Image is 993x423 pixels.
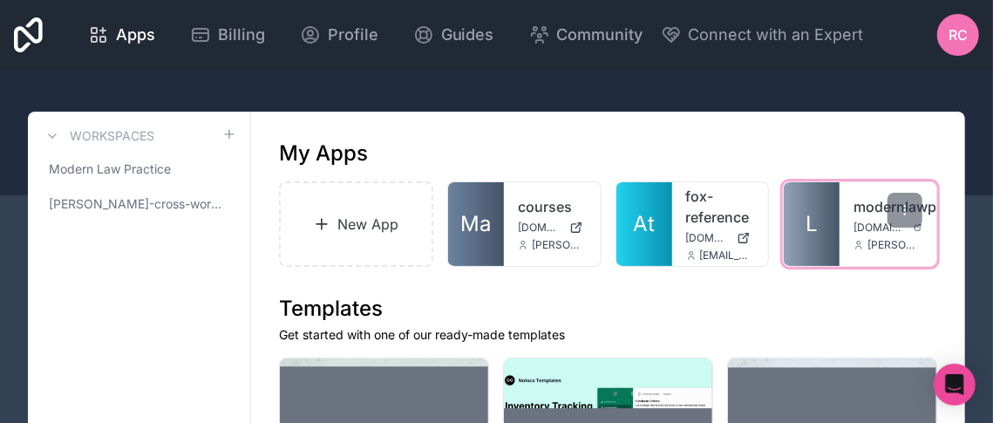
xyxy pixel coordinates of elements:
[49,195,222,213] span: [PERSON_NAME]-cross-workspace
[176,16,279,54] a: Billing
[279,295,937,323] h1: Templates
[661,23,864,47] button: Connect with an Expert
[616,182,672,266] a: At
[279,140,368,167] h1: My Apps
[686,186,755,228] a: fox-reference
[279,326,937,344] p: Get started with one of our ready-made templates
[689,23,864,47] span: Connect with an Expert
[399,16,508,54] a: Guides
[557,23,643,47] span: Community
[633,210,655,238] span: At
[518,221,562,235] span: [DOMAIN_NAME]
[518,196,587,217] a: courses
[286,16,392,54] a: Profile
[949,24,968,45] span: RC
[441,23,494,47] span: Guides
[934,364,976,406] div: Open Intercom Messenger
[218,23,265,47] span: Billing
[806,210,818,238] span: L
[279,181,433,267] a: New App
[328,23,378,47] span: Profile
[70,127,154,145] h3: Workspaces
[448,182,504,266] a: Ma
[42,188,236,220] a: [PERSON_NAME]-cross-workspace
[686,231,755,245] a: [DOMAIN_NAME]
[854,221,922,235] a: [DOMAIN_NAME]
[854,196,922,217] a: modernlawpractice
[74,16,169,54] a: Apps
[700,249,755,263] span: [EMAIL_ADDRESS][DOMAIN_NAME]
[49,160,171,178] span: Modern Law Practice
[867,238,922,252] span: [PERSON_NAME][EMAIL_ADDRESS][DOMAIN_NAME]
[532,238,587,252] span: [PERSON_NAME][EMAIL_ADDRESS][DOMAIN_NAME]
[460,210,491,238] span: Ma
[854,221,907,235] span: [DOMAIN_NAME]
[686,231,731,245] span: [DOMAIN_NAME]
[42,154,236,185] a: Modern Law Practice
[518,221,587,235] a: [DOMAIN_NAME]
[42,126,154,147] a: Workspaces
[784,182,840,266] a: L
[515,16,657,54] a: Community
[116,23,155,47] span: Apps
